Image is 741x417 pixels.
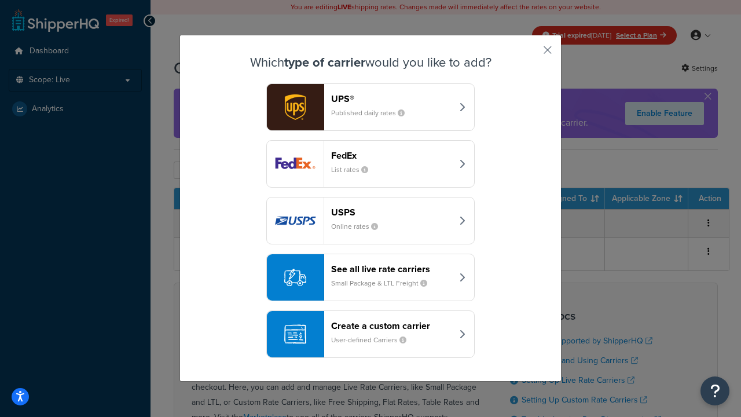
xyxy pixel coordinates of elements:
strong: type of carrier [284,53,365,72]
small: Small Package & LTL Freight [331,278,436,288]
h3: Which would you like to add? [209,56,532,69]
header: FedEx [331,150,452,161]
small: Published daily rates [331,108,414,118]
header: See all live rate carriers [331,264,452,275]
small: Online rates [331,221,387,232]
button: Create a custom carrierUser-defined Carriers [266,310,475,358]
button: usps logoUSPSOnline rates [266,197,475,244]
button: fedEx logoFedExList rates [266,140,475,188]
header: UPS® [331,93,452,104]
small: User-defined Carriers [331,335,416,345]
img: fedEx logo [267,141,324,187]
header: Create a custom carrier [331,320,452,331]
img: icon-carrier-liverate-becf4550.svg [284,266,306,288]
small: List rates [331,164,377,175]
button: See all live rate carriersSmall Package & LTL Freight [266,254,475,301]
button: ups logoUPS®Published daily rates [266,83,475,131]
header: USPS [331,207,452,218]
img: ups logo [267,84,324,130]
img: icon-carrier-custom-c93b8a24.svg [284,323,306,345]
img: usps logo [267,197,324,244]
button: Open Resource Center [700,376,729,405]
